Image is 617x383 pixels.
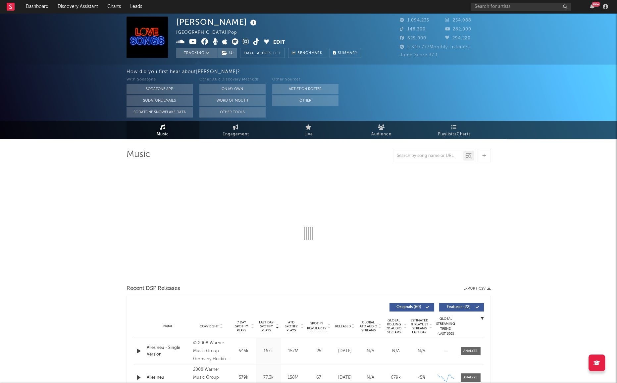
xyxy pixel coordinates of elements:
div: 157M [283,348,304,355]
em: Off [273,52,281,55]
span: Estimated % Playlist Streams Last Day [410,318,429,334]
span: Recent DSP Releases [127,285,180,293]
button: Summary [330,48,361,58]
div: 167k [258,348,279,355]
button: Edit [273,38,285,47]
a: Music [127,121,199,139]
button: Other [272,95,338,106]
div: N/A [359,374,382,381]
button: On My Own [199,84,266,94]
button: Email AlertsOff [240,48,285,58]
span: Features ( 22 ) [443,305,474,309]
div: [PERSON_NAME] [176,17,258,27]
button: Artist on Roster [272,84,338,94]
a: Audience [345,121,418,139]
div: 77.3k [258,374,279,381]
div: N/A [410,348,433,355]
div: 158M [283,374,304,381]
span: Originals ( 60 ) [394,305,424,309]
div: Global Streaming Trend (Last 60D) [436,316,456,336]
div: © 2008 Warner Music Group Germany Holding GmbH / A Warner Music Group Company [193,339,229,363]
button: Features(22) [439,303,484,311]
div: 579k [233,374,254,381]
a: Benchmark [288,48,326,58]
span: Global Rolling 7D Audio Streams [385,318,403,334]
input: Search by song name or URL [393,153,463,159]
span: ATD Spotify Plays [283,320,300,332]
button: 99+ [590,4,594,9]
button: (1) [218,48,237,58]
span: Summary [338,51,357,55]
div: [DATE] [334,348,356,355]
span: Audience [371,130,391,138]
button: Tracking [176,48,218,58]
span: 282.000 [445,27,471,31]
span: 7 Day Spotify Plays [233,320,250,332]
a: Engagement [199,121,272,139]
span: 629.000 [400,36,426,40]
span: Global ATD Audio Streams [359,320,378,332]
span: 254.988 [445,18,471,23]
div: 645k [233,348,254,355]
button: Sodatone App [127,84,193,94]
div: <5% [410,374,433,381]
span: Engagement [223,130,249,138]
div: 99 + [592,2,600,7]
span: Released [335,324,351,328]
span: ( 1 ) [218,48,237,58]
a: Live [272,121,345,139]
div: 67 [307,374,331,381]
button: Sodatone Emails [127,95,193,106]
button: Other Tools [199,107,266,118]
span: 1.094.235 [400,18,429,23]
div: N/A [385,348,407,355]
span: Jump Score: 37.1 [400,53,438,57]
span: Playlists/Charts [438,130,471,138]
a: Alles neu - Single Version [147,345,190,358]
button: Export CSV [463,287,491,291]
span: Benchmark [297,49,323,57]
span: 2.849.777 Monthly Listeners [400,45,470,49]
div: With Sodatone [127,76,193,84]
div: 679k [385,374,407,381]
button: Sodatone Snowflake Data [127,107,193,118]
span: 294.220 [445,36,471,40]
div: N/A [359,348,382,355]
div: 25 [307,348,331,355]
span: Spotify Popularity [307,321,327,331]
div: Other A&R Discovery Methods [199,76,266,84]
span: Last Day Spotify Plays [258,320,275,332]
a: Alles neu [147,374,190,381]
div: [DATE] [334,374,356,381]
button: Originals(60) [389,303,434,311]
div: Name [147,324,190,329]
span: Live [304,130,313,138]
button: Word Of Mouth [199,95,266,106]
div: [GEOGRAPHIC_DATA] | Pop [176,29,245,37]
input: Search for artists [471,3,571,11]
span: Copyright [200,324,219,328]
div: Other Sources [272,76,338,84]
span: 148.300 [400,27,426,31]
span: Music [157,130,169,138]
a: Playlists/Charts [418,121,491,139]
